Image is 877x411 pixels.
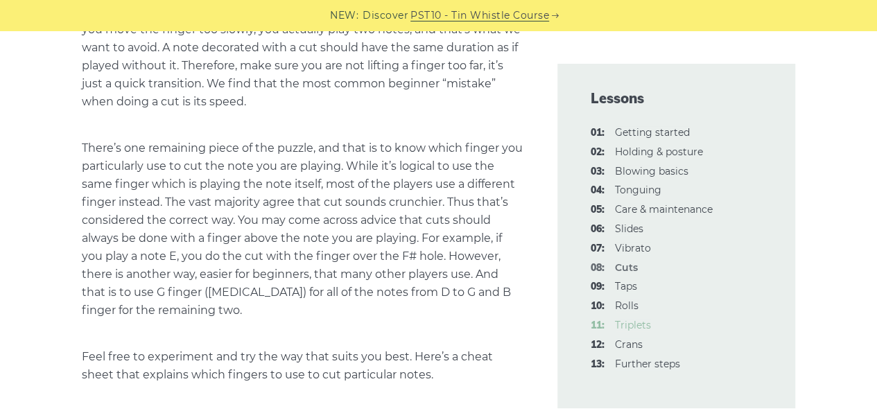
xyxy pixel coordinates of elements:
[615,184,661,196] a: 04:Tonguing
[591,144,605,161] span: 02:
[615,222,643,235] a: 06:Slides
[615,203,713,216] a: 05:Care & maintenance
[615,126,690,139] a: 01:Getting started
[410,8,549,24] a: PST10 - Tin Whistle Course
[82,348,524,384] p: Feel free to experiment and try the way that suits you best. Here’s a cheat sheet that explains w...
[591,164,605,180] span: 03:
[615,338,643,351] a: 12:Crans
[615,165,688,177] a: 03:Blowing basics
[591,89,763,108] span: Lessons
[615,261,638,274] strong: Cuts
[591,279,605,295] span: 09:
[615,358,680,370] a: 13:Further steps
[330,8,358,24] span: NEW:
[591,356,605,373] span: 13:
[591,125,605,141] span: 01:
[591,260,605,277] span: 08:
[591,221,605,238] span: 06:
[615,319,651,331] a: 11:Triplets
[615,146,703,158] a: 02:Holding & posture
[363,8,408,24] span: Discover
[591,182,605,199] span: 04:
[591,298,605,315] span: 10:
[615,299,639,312] a: 10:Rolls
[82,3,524,111] p: The sound you want to hear is like . If you move the finger too slowly, you actually play two not...
[615,242,651,254] a: 07:Vibrato
[591,202,605,218] span: 05:
[591,337,605,353] span: 12:
[82,139,524,320] p: There’s one remaining piece of the puzzle, and that is to know which finger you particularly use ...
[615,280,637,292] a: 09:Taps
[591,241,605,257] span: 07:
[591,317,605,334] span: 11:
